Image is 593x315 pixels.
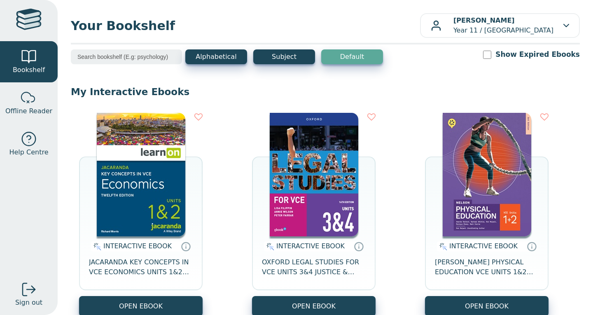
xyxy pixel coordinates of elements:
span: JACARANDA KEY CONCEPTS IN VCE ECONOMICS UNITS 1&2 12E LEARNON [89,257,193,277]
img: be5b08ab-eb35-4519-9ec8-cbf0bb09014d.jpg [270,113,358,236]
span: INTERACTIVE EBOOK [103,242,172,250]
img: interactive.svg [91,242,101,252]
span: Your Bookshelf [71,16,420,35]
a: Interactive eBooks are accessed online via the publisher’s portal. They contain interactive resou... [181,241,191,251]
button: [PERSON_NAME]Year 11 / [GEOGRAPHIC_DATA] [420,13,580,38]
input: Search bookshelf (E.g: psychology) [71,49,182,64]
span: [PERSON_NAME] PHYSICAL EDUCATION VCE UNITS 1&2 MINDTAP 3E [435,257,539,277]
span: Bookshelf [13,65,45,75]
button: Default [321,49,383,64]
img: interactive.svg [437,242,447,252]
span: Sign out [15,298,42,308]
b: [PERSON_NAME] [453,16,515,24]
button: Subject [253,49,315,64]
span: Help Centre [9,147,48,157]
img: 5750e2bf-a817-41f6-b444-e38c2b6405e8.jpg [97,113,185,236]
img: interactive.svg [264,242,274,252]
p: My Interactive Ebooks [71,86,580,98]
span: OXFORD LEGAL STUDIES FOR VCE UNITS 3&4 JUSTICE & OUTCOMES STUDENT OBOOK + ASSESS 16E [262,257,366,277]
a: Interactive eBooks are accessed online via the publisher’s portal. They contain interactive resou... [354,241,364,251]
a: Interactive eBooks are accessed online via the publisher’s portal. They contain interactive resou... [527,241,537,251]
img: c896ff06-7200-444a-bb61-465266640f60.jpg [443,113,531,236]
p: Year 11 / [GEOGRAPHIC_DATA] [453,16,553,35]
span: INTERACTIVE EBOOK [276,242,345,250]
span: Offline Reader [5,106,52,116]
button: Alphabetical [185,49,247,64]
label: Show Expired Ebooks [495,49,580,60]
span: INTERACTIVE EBOOK [449,242,518,250]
